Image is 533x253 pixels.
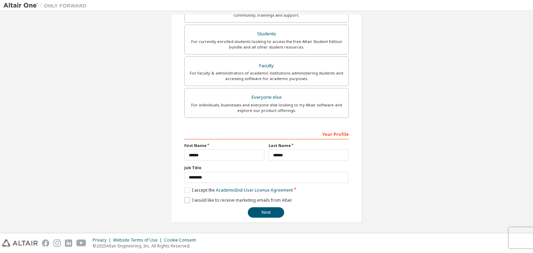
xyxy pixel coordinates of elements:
[93,237,113,243] div: Privacy
[189,70,344,81] div: For faculty & administrators of academic institutions administering students and accessing softwa...
[184,165,349,171] label: Job Title
[93,243,200,249] p: © 2025 Altair Engineering, Inc. All Rights Reserved.
[248,207,284,218] button: Next
[184,128,349,139] div: Your Profile
[189,29,344,39] div: Students
[189,102,344,113] div: For individuals, businesses and everyone else looking to try Altair software and explore our prod...
[269,143,349,148] label: Last Name
[184,197,292,203] label: I would like to receive marketing emails from Altair
[42,239,49,247] img: facebook.svg
[2,239,38,247] img: altair_logo.svg
[3,2,90,9] img: Altair One
[65,239,72,247] img: linkedin.svg
[53,239,61,247] img: instagram.svg
[164,237,200,243] div: Cookie Consent
[189,39,344,50] div: For currently enrolled students looking to access the free Altair Student Edition bundle and all ...
[76,239,86,247] img: youtube.svg
[216,187,293,193] a: Academic End-User License Agreement
[189,61,344,71] div: Faculty
[184,143,264,148] label: First Name
[189,93,344,102] div: Everyone else
[184,187,293,193] label: I accept the
[113,237,164,243] div: Website Terms of Use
